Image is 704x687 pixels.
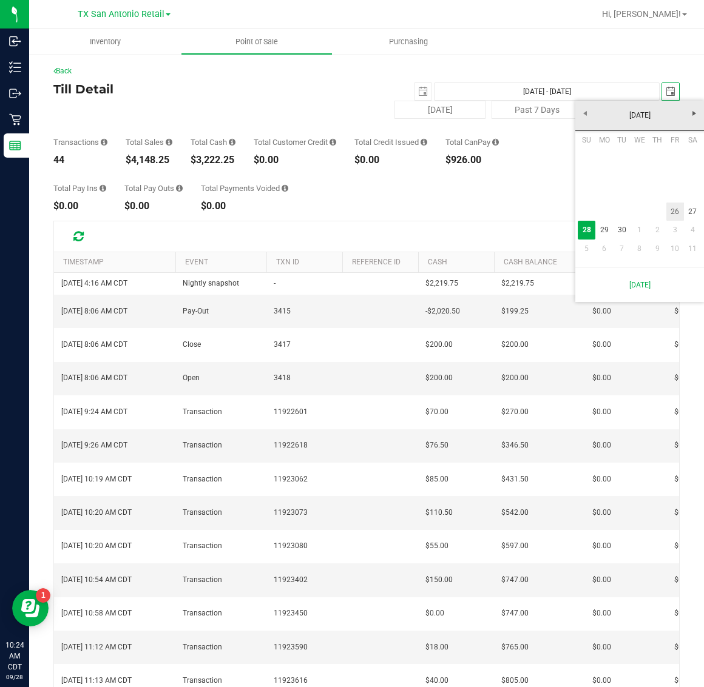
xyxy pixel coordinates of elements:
[674,440,693,451] span: $0.00
[592,574,611,586] span: $0.00
[100,184,106,192] i: Sum of all cash pay-ins added to the till within the date range.
[674,406,693,418] span: $0.00
[274,306,291,317] span: 3415
[124,184,183,192] div: Total Pay Outs
[592,440,611,451] span: $0.00
[183,372,200,384] span: Open
[183,474,222,485] span: Transaction
[354,155,427,165] div: $0.00
[53,82,262,96] h4: Till Detail
[674,642,693,653] span: $0.00
[501,540,529,552] span: $597.00
[61,507,132,518] span: [DATE] 10:20 AM CDT
[501,306,529,317] span: $199.25
[592,507,611,518] span: $0.00
[126,138,172,146] div: Total Sales
[53,138,107,146] div: Transactions
[53,201,106,211] div: $0.00
[373,36,444,47] span: Purchasing
[330,138,336,146] i: Sum of all successful, non-voided payment transaction amounts using account credit as the payment...
[219,36,294,47] span: Point of Sale
[674,339,693,350] span: $0.00
[592,675,611,686] span: $0.00
[674,540,693,552] span: $0.00
[274,440,308,451] span: 11922618
[602,9,681,19] span: Hi, [PERSON_NAME]!
[592,406,611,418] span: $0.00
[425,406,448,418] span: $70.00
[425,675,448,686] span: $40.00
[501,406,529,418] span: $270.00
[183,278,239,289] span: Nightly snapshot
[501,642,529,653] span: $765.00
[191,138,235,146] div: Total Cash
[183,642,222,653] span: Transaction
[126,155,172,165] div: $4,148.25
[666,203,684,221] a: 26
[662,83,679,100] span: select
[274,574,308,586] span: 11923402
[394,101,486,119] button: [DATE]
[191,155,235,165] div: $3,222.25
[595,240,613,258] a: 6
[183,406,222,418] span: Transaction
[595,131,613,149] th: Monday
[78,9,164,19] span: TX San Antonio Retail
[183,675,222,686] span: Transaction
[592,339,611,350] span: $0.00
[61,540,132,552] span: [DATE] 10:20 AM CDT
[445,138,499,146] div: Total CanPay
[61,372,127,384] span: [DATE] 8:06 AM CDT
[63,258,104,266] a: Timestamp
[274,675,308,686] span: 11923616
[282,184,288,192] i: Sum of all voided payment transaction amounts (excluding tips and transaction fees) within the da...
[61,642,132,653] span: [DATE] 11:12 AM CDT
[183,339,201,350] span: Close
[183,540,222,552] span: Transaction
[578,221,595,240] td: Current focused date is Sunday, September 28, 2025
[276,258,299,266] a: TXN ID
[613,240,631,258] a: 7
[183,507,222,518] span: Transaction
[501,440,529,451] span: $346.50
[36,588,50,603] iframe: Resource center unread badge
[649,240,666,258] a: 9
[61,278,127,289] span: [DATE] 4:16 AM CDT
[183,306,209,317] span: Pay-Out
[201,184,288,192] div: Total Payments Voided
[5,640,24,672] p: 10:24 AM CDT
[12,590,49,626] iframe: Resource center
[183,608,222,619] span: Transaction
[274,278,276,289] span: -
[684,221,702,240] a: 4
[501,507,529,518] span: $542.00
[425,608,444,619] span: $0.00
[29,29,181,55] a: Inventory
[631,221,648,240] a: 1
[445,155,499,165] div: $926.00
[352,258,401,266] a: REFERENCE ID
[501,339,529,350] span: $200.00
[425,540,448,552] span: $55.00
[421,138,427,146] i: Sum of all successful refund transaction amounts from purchase returns resulting in account credi...
[5,672,24,682] p: 09/28
[274,540,308,552] span: 11923080
[582,272,697,297] a: [DATE]
[631,240,648,258] a: 8
[166,138,172,146] i: Sum of all successful, non-voided payment transaction amounts (excluding tips and transaction fee...
[415,83,432,100] span: select
[685,104,704,122] a: Next
[185,258,208,266] a: Event
[501,372,529,384] span: $200.00
[592,306,611,317] span: $0.00
[501,474,529,485] span: $431.50
[425,339,453,350] span: $200.00
[9,35,21,47] inline-svg: Inbound
[425,474,448,485] span: $85.00
[61,474,132,485] span: [DATE] 10:19 AM CDT
[492,101,583,119] button: Past 7 Days
[592,372,611,384] span: $0.00
[649,131,666,149] th: Thursday
[501,278,534,289] span: $2,219.75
